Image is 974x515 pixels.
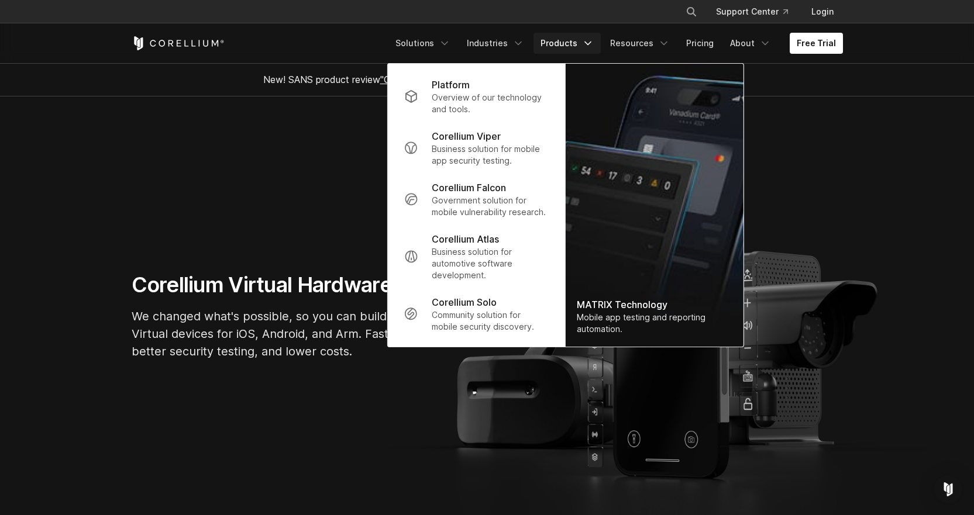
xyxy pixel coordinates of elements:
div: Mobile app testing and reporting automation. [577,312,731,335]
a: "Collaborative Mobile App Security Development and Analysis" [380,74,650,85]
p: Business solution for mobile app security testing. [432,143,548,167]
a: Corellium Home [132,36,225,50]
div: Navigation Menu [672,1,843,22]
a: Solutions [388,33,457,54]
p: Platform [432,78,470,92]
span: New! SANS product review now available. [263,74,711,85]
a: Corellium Viper Business solution for mobile app security testing. [394,122,557,174]
h1: Corellium Virtual Hardware [132,272,483,298]
p: Corellium Falcon [432,181,506,195]
a: Support Center [707,1,797,22]
a: Platform Overview of our technology and tools. [394,71,557,122]
p: Corellium Solo [432,295,497,309]
div: MATRIX Technology [577,298,731,312]
a: Corellium Atlas Business solution for automotive software development. [394,225,557,288]
p: We changed what's possible, so you can build what's next. Virtual devices for iOS, Android, and A... [132,307,483,360]
a: Corellium Falcon Government solution for mobile vulnerability research. [394,174,557,225]
img: Matrix_WebNav_1x [565,64,743,347]
a: MATRIX Technology Mobile app testing and reporting automation. [565,64,743,347]
a: Free Trial [790,33,843,54]
p: Community solution for mobile security discovery. [432,309,548,333]
a: Pricing [679,33,721,54]
div: Navigation Menu [388,33,843,54]
button: Search [681,1,702,22]
a: About [723,33,778,54]
a: Corellium Solo Community solution for mobile security discovery. [394,288,557,340]
p: Overview of our technology and tools. [432,92,548,115]
a: Login [802,1,843,22]
a: Resources [603,33,677,54]
p: Business solution for automotive software development. [432,246,548,281]
div: Open Intercom Messenger [934,475,962,503]
p: Corellium Atlas [432,232,499,246]
a: Industries [460,33,531,54]
a: Products [534,33,601,54]
p: Corellium Viper [432,129,501,143]
p: Government solution for mobile vulnerability research. [432,195,548,218]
